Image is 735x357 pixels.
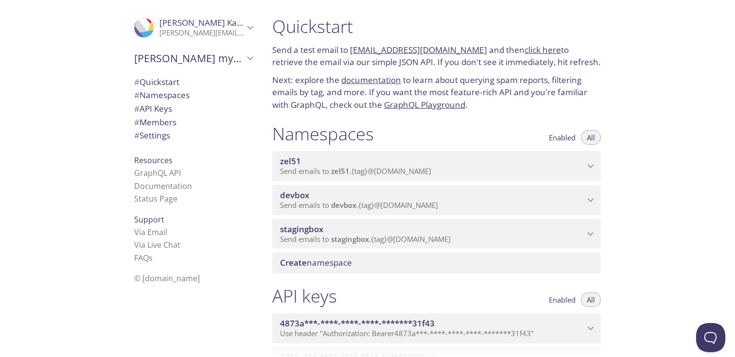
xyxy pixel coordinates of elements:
[134,76,179,87] span: Quickstart
[272,285,337,307] h1: API keys
[525,44,561,55] a: click here
[134,168,181,178] a: GraphQL API
[581,292,601,307] button: All
[134,103,172,114] span: API Keys
[134,130,140,141] span: #
[384,99,465,110] a: GraphQL Playground
[134,253,153,263] a: FAQ
[134,51,244,65] span: [PERSON_NAME] mydays Holding GmbH
[272,151,601,181] div: zel51 namespace
[272,16,601,37] h1: Quickstart
[126,12,261,44] div: Edna Karajbic
[280,189,309,201] span: devbox
[126,88,261,102] div: Namespaces
[134,130,170,141] span: Settings
[126,46,261,71] div: Jochen Schweizer mydays Holding GmbH
[134,214,164,225] span: Support
[280,257,352,268] span: namespace
[341,74,401,85] a: documentation
[134,103,140,114] span: #
[280,234,451,244] span: Send emails to . {tag} @[DOMAIN_NAME]
[159,17,258,28] span: [PERSON_NAME] Karajbic
[280,155,301,167] span: zel51
[543,292,581,307] button: Enabled
[280,200,438,210] span: Send emails to . {tag} @[DOMAIN_NAME]
[581,130,601,145] button: All
[134,193,177,204] a: Status Page
[134,155,173,166] span: Resources
[272,185,601,215] div: devbox namespace
[272,253,601,273] div: Create namespace
[331,200,356,210] span: devbox
[272,44,601,68] p: Send a test email to and then to retrieve the email via our simple JSON API. If you don't see it ...
[134,273,200,284] span: © [DOMAIN_NAME]
[134,117,176,128] span: Members
[350,44,487,55] a: [EMAIL_ADDRESS][DOMAIN_NAME]
[126,75,261,89] div: Quickstart
[272,219,601,249] div: stagingbox namespace
[134,89,140,101] span: #
[126,129,261,142] div: Team Settings
[696,323,725,352] iframe: Help Scout Beacon - Open
[134,181,192,191] a: Documentation
[134,89,190,101] span: Namespaces
[134,227,167,238] a: Via Email
[126,116,261,129] div: Members
[126,102,261,116] div: API Keys
[331,166,350,176] span: zel51
[272,123,374,145] h1: Namespaces
[134,117,140,128] span: #
[134,239,180,250] a: Via Live Chat
[543,130,581,145] button: Enabled
[280,223,323,235] span: stagingbox
[280,257,307,268] span: Create
[134,76,140,87] span: #
[272,74,601,111] p: Next: explore the to learn about querying spam reports, filtering emails by tag, and more. If you...
[331,234,369,244] span: stagingbox
[280,166,431,176] span: Send emails to . {tag} @[DOMAIN_NAME]
[149,253,153,263] span: s
[159,28,244,38] p: [PERSON_NAME][EMAIL_ADDRESS][DOMAIN_NAME]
